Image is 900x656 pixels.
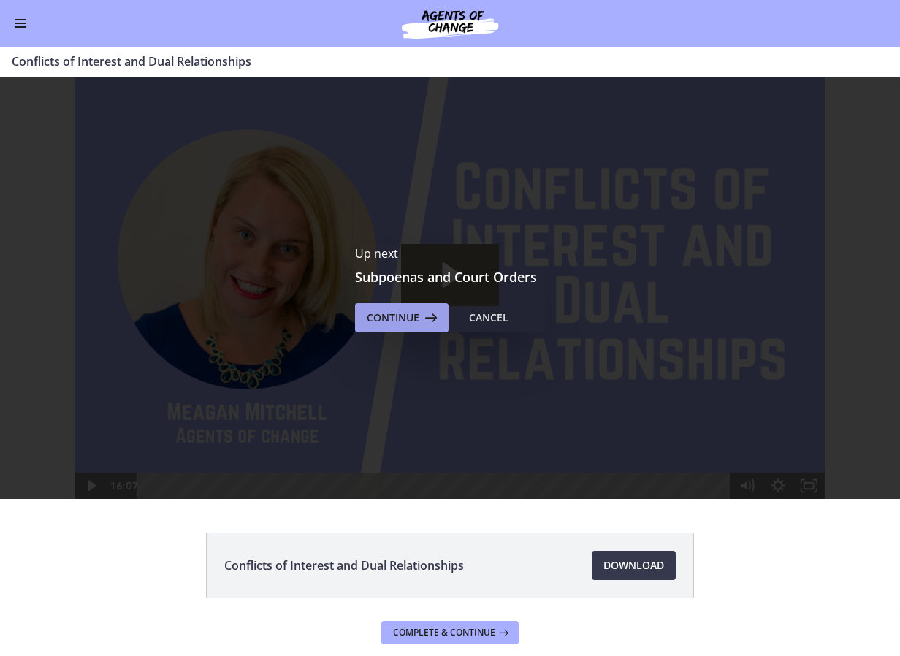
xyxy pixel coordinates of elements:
[12,53,871,70] h3: Conflicts of Interest and Dual Relationships
[457,303,520,332] button: Cancel
[469,309,508,327] div: Cancel
[148,395,723,422] div: Playbar
[355,268,545,286] h3: Subpoenas and Court Orders
[355,245,545,262] p: Up next
[12,15,29,32] button: Enable menu
[603,557,664,574] span: Download
[401,167,499,229] button: Play Video: cthlvd1d06jc72h4kvd0.mp4
[592,551,676,580] a: Download
[355,303,449,332] button: Continue
[793,395,825,422] button: Fullscreen
[393,627,495,638] span: Complete & continue
[224,557,464,574] span: Conflicts of Interest and Dual Relationships
[731,395,763,422] button: Mute
[381,621,519,644] button: Complete & continue
[367,309,419,327] span: Continue
[762,395,793,422] button: Show settings menu
[362,6,538,41] img: Agents of Change
[75,395,107,422] button: Play Video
